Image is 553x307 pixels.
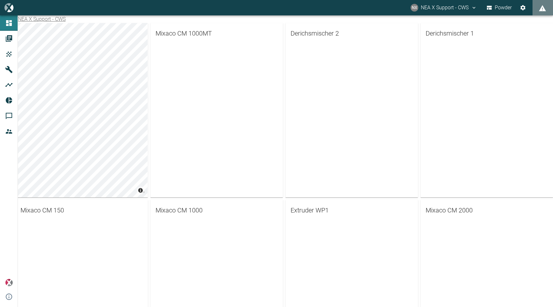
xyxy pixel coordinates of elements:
[20,205,143,215] span: Mixaco CM 150
[410,2,478,13] button: cws@neaxplore.com
[421,200,553,220] a: Mixaco CM 2000
[285,200,418,220] a: Extruder WP1
[426,205,548,215] span: Mixaco CM 2000
[285,23,418,44] a: Derichsmischer 2
[150,200,283,220] a: Mixaco CM 1000
[5,279,13,286] img: Xplore Logo
[517,2,529,13] button: Einstellungen
[4,3,13,12] img: logo
[156,205,278,215] span: Mixaco CM 1000
[421,23,553,44] a: Derichsmischer 1
[150,23,283,44] a: Mixaco CM 1000MT
[18,16,66,22] a: NEA X Support - CWS
[18,15,66,23] nav: breadcrumb
[411,4,418,12] div: NX
[15,200,148,220] a: Mixaco CM 150
[291,28,413,38] span: Derichsmischer 2
[291,205,413,215] span: Extruder WP1
[156,28,278,38] span: Mixaco CM 1000MT
[485,2,513,13] button: Powder
[426,28,548,38] span: Derichsmischer 1
[15,23,148,197] canvas: Map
